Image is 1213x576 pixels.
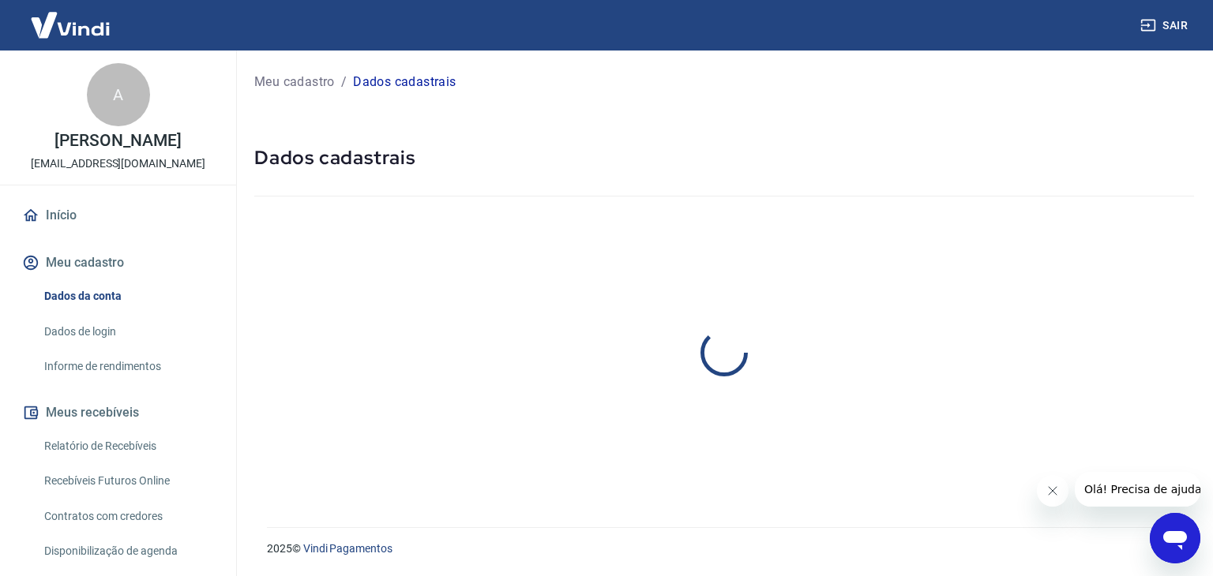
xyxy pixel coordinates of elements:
a: Relatório de Recebíveis [38,430,217,462]
p: [PERSON_NAME] [54,133,181,149]
a: Disponibilização de agenda [38,535,217,567]
a: Contratos com credores [38,500,217,533]
h5: Dados cadastrais [254,145,1194,170]
a: Informe de rendimentos [38,350,217,383]
a: Recebíveis Futuros Online [38,465,217,497]
button: Meu cadastro [19,245,217,280]
div: A [87,63,150,126]
iframe: Botão para abrir a janela de mensagens [1150,513,1200,563]
img: Vindi [19,1,122,49]
p: 2025 © [267,540,1175,557]
iframe: Fechar mensagem [1037,475,1068,507]
a: Dados da conta [38,280,217,312]
button: Sair [1137,11,1194,40]
p: [EMAIL_ADDRESS][DOMAIN_NAME] [31,155,205,172]
span: Olá! Precisa de ajuda? [9,11,133,24]
iframe: Mensagem da empresa [1075,472,1200,507]
a: Início [19,198,217,233]
p: Dados cadastrais [353,73,456,92]
a: Meu cadastro [254,73,335,92]
a: Vindi Pagamentos [303,542,392,555]
a: Dados de login [38,316,217,348]
button: Meus recebíveis [19,395,217,430]
p: / [341,73,347,92]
